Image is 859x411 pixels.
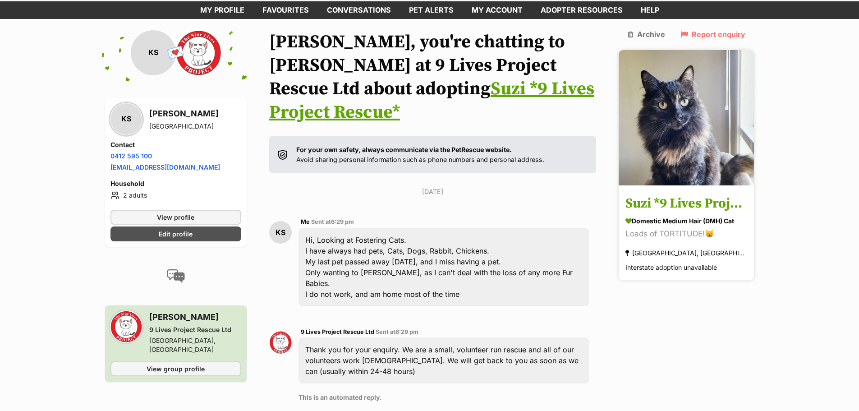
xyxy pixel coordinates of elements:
[110,226,241,241] a: Edit profile
[395,328,418,335] span: 6:29 pm
[157,212,194,222] span: View profile
[147,364,205,374] span: View group profile
[165,43,186,62] span: 💌
[159,229,193,239] span: Edit profile
[253,1,318,19] a: Favourites
[301,218,310,225] span: Me
[299,393,590,402] p: This is an automated reply.
[131,30,176,75] div: KS
[681,30,745,38] a: Report enquiry
[625,216,747,226] div: Domestic Medium Hair (DMH) Cat
[110,210,241,225] a: View profile
[463,1,532,19] a: My account
[149,311,241,323] h3: [PERSON_NAME]
[110,140,241,149] h4: Contact
[296,145,544,164] p: Avoid sharing personal information such as phone numbers and personal address.
[149,336,241,354] div: [GEOGRAPHIC_DATA], [GEOGRAPHIC_DATA]
[149,107,219,120] h3: [PERSON_NAME]
[110,311,142,342] img: 9 Lives Project Rescue Ltd profile pic
[110,152,152,160] a: 0412 595 100
[301,328,374,335] span: 9 Lives Project Rescue Ltd
[311,218,354,225] span: Sent at
[110,361,241,376] a: View group profile
[625,228,747,240] div: Loads of TORTITUDE!😸
[269,78,594,124] a: Suzi *9 Lives Project Rescue*
[625,194,747,214] h3: Suzi *9 Lives Project Rescue*
[149,122,219,131] div: [GEOGRAPHIC_DATA]
[269,221,292,244] div: KS
[625,263,717,271] span: Interstate adoption unavailable
[299,228,590,306] div: Hi, Looking at Fostering Cats. I have always had pets, Cats, Dogs, Rabbit, Chickens. My last pet ...
[331,218,354,225] span: 6:29 pm
[400,1,463,19] a: Pet alerts
[318,1,400,19] a: conversations
[269,331,292,354] img: 9 Lives Project Rescue Ltd profile pic
[110,190,241,201] li: 2 adults
[191,1,253,19] a: My profile
[628,30,665,38] a: Archive
[110,179,241,188] h4: Household
[376,328,418,335] span: Sent at
[619,50,754,185] img: Suzi *9 Lives Project Rescue*
[296,146,512,153] strong: For your own safety, always communicate via the PetRescue website.
[269,187,597,196] p: [DATE]
[299,337,590,383] div: Thank you for your enquiry. We are a small, volunteer run rescue and all of our volunteers work [...
[619,187,754,280] a: Suzi *9 Lives Project Rescue* Domestic Medium Hair (DMH) Cat Loads of TORTITUDE!😸 [GEOGRAPHIC_DAT...
[176,30,221,75] img: 9 Lives Project Rescue Ltd profile pic
[149,325,241,334] div: 9 Lives Project Rescue Ltd
[532,1,632,19] a: Adopter resources
[110,103,142,135] div: KS
[110,163,220,171] a: [EMAIL_ADDRESS][DOMAIN_NAME]
[167,269,185,283] img: conversation-icon-4a6f8262b818ee0b60e3300018af0b2d0b884aa5de6e9bcb8d3d4eeb1a70a7c4.svg
[632,1,668,19] a: Help
[269,30,597,124] h1: [PERSON_NAME], you're chatting to [PERSON_NAME] at 9 Lives Project Rescue Ltd about adopting
[625,247,747,259] div: [GEOGRAPHIC_DATA], [GEOGRAPHIC_DATA]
